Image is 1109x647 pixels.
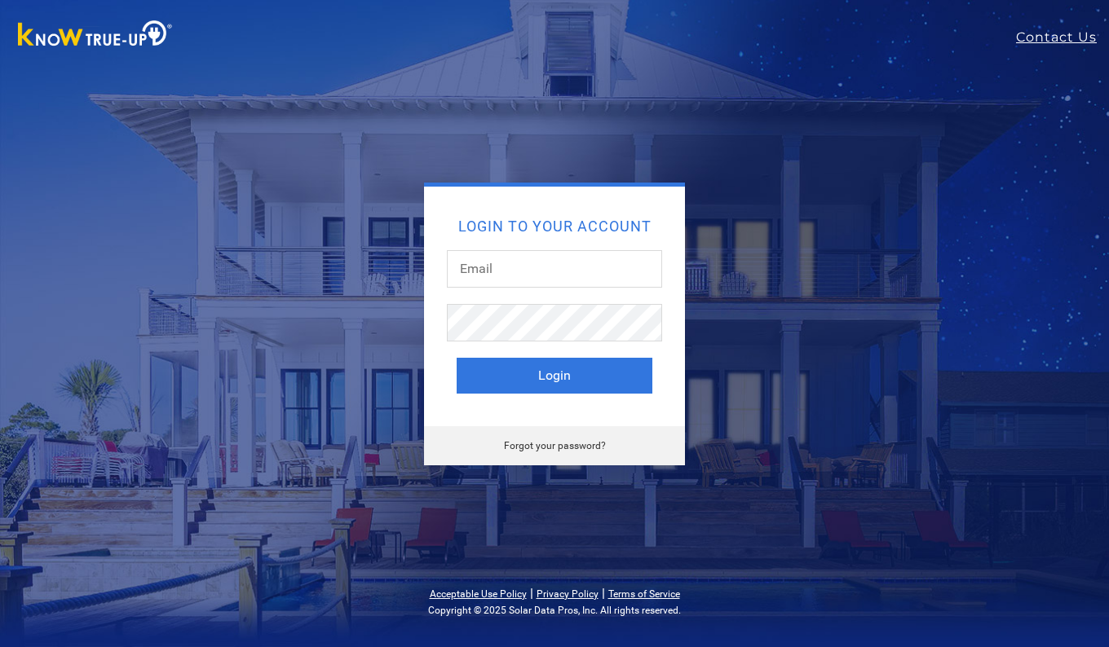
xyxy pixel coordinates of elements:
a: Terms of Service [608,588,680,600]
img: Know True-Up [10,17,181,54]
a: Contact Us [1016,28,1109,47]
button: Login [457,358,652,394]
a: Forgot your password? [504,440,606,451]
span: | [602,585,605,601]
a: Acceptable Use Policy [430,588,527,600]
input: Email [447,250,662,288]
h2: Login to your account [457,219,652,234]
span: | [530,585,533,601]
a: Privacy Policy [537,588,599,600]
